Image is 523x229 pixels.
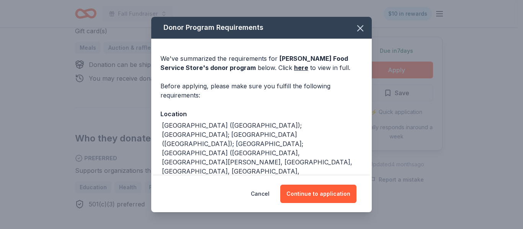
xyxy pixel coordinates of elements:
div: Before applying, please make sure you fulfill the following requirements: [160,81,363,100]
a: here [294,63,308,72]
div: Location [160,109,363,119]
div: Donor Program Requirements [151,17,372,39]
div: We've summarized the requirements for below. Click to view in full. [160,54,363,72]
button: Continue to application [280,185,356,203]
button: Cancel [251,185,270,203]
